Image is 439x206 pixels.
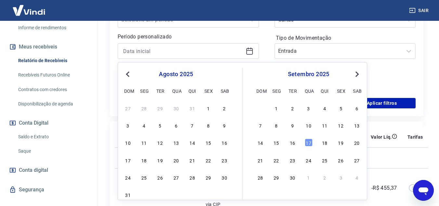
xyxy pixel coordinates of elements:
[124,70,132,78] button: Previous Month
[188,191,196,199] div: Choose quinta-feira, 4 de setembro de 2025
[8,0,50,20] img: Vindi
[305,173,313,181] div: Choose quarta-feira, 1 de outubro de 2025
[408,5,431,17] button: Sair
[321,104,329,112] div: Choose quinta-feira, 4 de setembro de 2025
[321,156,329,164] div: Choose quinta-feira, 25 de setembro de 2025
[255,70,362,78] div: setembro 2025
[16,68,89,82] a: Recebíveis Futuros Online
[124,156,132,164] div: Choose domingo, 17 de agosto de 2025
[321,121,329,129] div: Choose quinta-feira, 11 de setembro de 2025
[305,156,313,164] div: Choose quarta-feira, 24 de setembro de 2025
[353,121,361,129] div: Choose sábado, 13 de setembro de 2025
[156,191,164,199] div: Choose terça-feira, 2 de setembro de 2025
[156,121,164,129] div: Choose terça-feira, 5 de agosto de 2025
[255,103,362,182] div: month 2025-09
[172,191,180,199] div: Choose quarta-feira, 3 de setembro de 2025
[124,139,132,146] div: Choose domingo, 10 de agosto de 2025
[348,98,416,108] button: Aplicar filtros
[188,121,196,129] div: Choose quinta-feira, 7 de agosto de 2025
[371,184,397,192] p: -R$ 455,37
[16,83,89,96] a: Contratos com credores
[16,130,89,144] a: Saldo e Extrato
[140,173,148,181] div: Choose segunda-feira, 25 de agosto de 2025
[172,139,180,146] div: Choose quarta-feira, 13 de agosto de 2025
[221,139,228,146] div: Choose sábado, 16 de agosto de 2025
[140,139,148,146] div: Choose segunda-feira, 11 de agosto de 2025
[8,40,89,54] button: Meus recebíveis
[371,134,392,140] p: Valor Líq.
[321,87,329,95] div: qui
[256,139,264,146] div: Choose domingo, 14 de setembro de 2025
[289,156,296,164] div: Choose terça-feira, 23 de setembro de 2025
[204,191,212,199] div: Choose sexta-feira, 5 de setembro de 2025
[188,156,196,164] div: Choose quinta-feira, 21 de agosto de 2025
[289,121,296,129] div: Choose terça-feira, 9 de setembro de 2025
[321,139,329,146] div: Choose quinta-feira, 18 de setembro de 2025
[221,104,228,112] div: Choose sábado, 2 de agosto de 2025
[123,70,229,78] div: agosto 2025
[305,121,313,129] div: Choose quarta-feira, 10 de setembro de 2025
[413,180,434,201] iframe: Botão para abrir a janela de mensagens
[140,121,148,129] div: Choose segunda-feira, 4 de agosto de 2025
[16,144,89,158] a: Saque
[337,87,345,95] div: sex
[407,134,423,140] p: Tarifas
[172,156,180,164] div: Choose quarta-feira, 20 de agosto de 2025
[204,87,212,95] div: sex
[305,87,313,95] div: qua
[156,139,164,146] div: Choose terça-feira, 12 de agosto de 2025
[353,156,361,164] div: Choose sábado, 27 de setembro de 2025
[118,33,259,41] p: Período personalizado
[221,191,228,199] div: Choose sábado, 6 de setembro de 2025
[123,46,243,56] input: Data inicial
[8,183,89,197] a: Segurança
[188,104,196,112] div: Choose quinta-feira, 31 de julho de 2025
[140,156,148,164] div: Choose segunda-feira, 18 de agosto de 2025
[188,139,196,146] div: Choose quinta-feira, 14 de agosto de 2025
[123,103,229,199] div: month 2025-08
[353,104,361,112] div: Choose sábado, 6 de setembro de 2025
[256,156,264,164] div: Choose domingo, 21 de setembro de 2025
[8,116,89,130] button: Conta Digital
[272,139,280,146] div: Choose segunda-feira, 15 de setembro de 2025
[16,21,89,34] a: Informe de rendimentos
[256,104,264,112] div: Choose domingo, 31 de agosto de 2025
[172,104,180,112] div: Choose quarta-feira, 30 de julho de 2025
[124,87,132,95] div: dom
[16,97,89,111] a: Disponibilização de agenda
[353,87,361,95] div: sab
[289,87,296,95] div: ter
[337,139,345,146] div: Choose sexta-feira, 19 de setembro de 2025
[321,173,329,181] div: Choose quinta-feira, 2 de outubro de 2025
[204,121,212,129] div: Choose sexta-feira, 8 de agosto de 2025
[272,156,280,164] div: Choose segunda-feira, 22 de setembro de 2025
[337,173,345,181] div: Choose sexta-feira, 3 de outubro de 2025
[353,70,361,78] button: Next Month
[140,87,148,95] div: seg
[156,173,164,181] div: Choose terça-feira, 26 de agosto de 2025
[272,104,280,112] div: Choose segunda-feira, 1 de setembro de 2025
[8,163,89,177] a: Conta digital
[156,156,164,164] div: Choose terça-feira, 19 de agosto de 2025
[140,104,148,112] div: Choose segunda-feira, 28 de julho de 2025
[124,173,132,181] div: Choose domingo, 24 de agosto de 2025
[221,156,228,164] div: Choose sábado, 23 de agosto de 2025
[16,54,89,67] a: Relatório de Recebíveis
[289,139,296,146] div: Choose terça-feira, 16 de setembro de 2025
[204,173,212,181] div: Choose sexta-feira, 29 de agosto de 2025
[305,104,313,112] div: Choose quarta-feira, 3 de setembro de 2025
[272,121,280,129] div: Choose segunda-feira, 8 de setembro de 2025
[172,121,180,129] div: Choose quarta-feira, 6 de agosto de 2025
[124,121,132,129] div: Choose domingo, 3 de agosto de 2025
[353,173,361,181] div: Choose sábado, 4 de outubro de 2025
[221,173,228,181] div: Choose sábado, 30 de agosto de 2025
[156,104,164,112] div: Choose terça-feira, 29 de julho de 2025
[256,87,264,95] div: dom
[272,87,280,95] div: seg
[188,87,196,95] div: qui
[337,121,345,129] div: Choose sexta-feira, 12 de setembro de 2025
[256,173,264,181] div: Choose domingo, 28 de setembro de 2025
[353,139,361,146] div: Choose sábado, 20 de setembro de 2025
[305,139,313,146] div: Choose quarta-feira, 17 de setembro de 2025
[188,173,196,181] div: Choose quinta-feira, 28 de agosto de 2025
